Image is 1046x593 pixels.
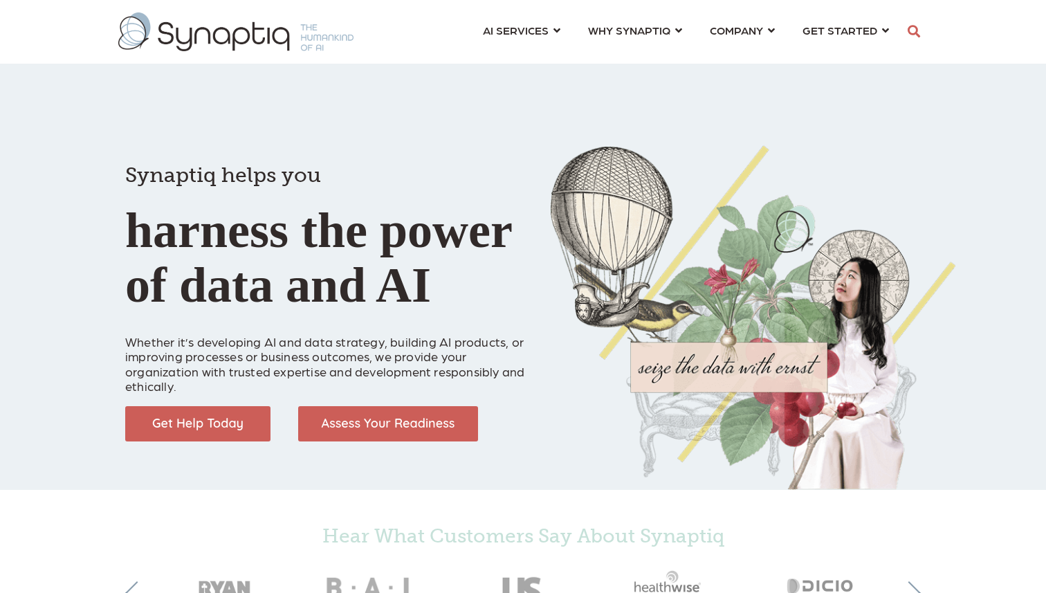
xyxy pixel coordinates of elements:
[125,319,530,394] p: Whether it’s developing AI and data strategy, building AI products, or improving processes or bus...
[588,21,670,39] span: WHY SYNAPTIQ
[118,12,354,51] img: synaptiq logo-1
[298,406,478,441] img: Assess Your Readiness
[588,17,682,43] a: WHY SYNAPTIQ
[710,17,775,43] a: COMPANY
[802,17,889,43] a: GET STARTED
[710,21,763,39] span: COMPANY
[551,145,955,490] img: Collage of girl, balloon, bird, and butterfly, with seize the data with ernst text
[125,406,270,441] img: Get Help Today
[483,21,549,39] span: AI SERVICES
[125,163,321,188] span: Synaptiq helps you
[125,138,530,313] h1: harness the power of data and AI
[802,21,877,39] span: GET STARTED
[483,17,560,43] a: AI SERVICES
[469,7,903,57] nav: menu
[149,524,897,548] h4: Hear What Customers Say About Synaptiq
